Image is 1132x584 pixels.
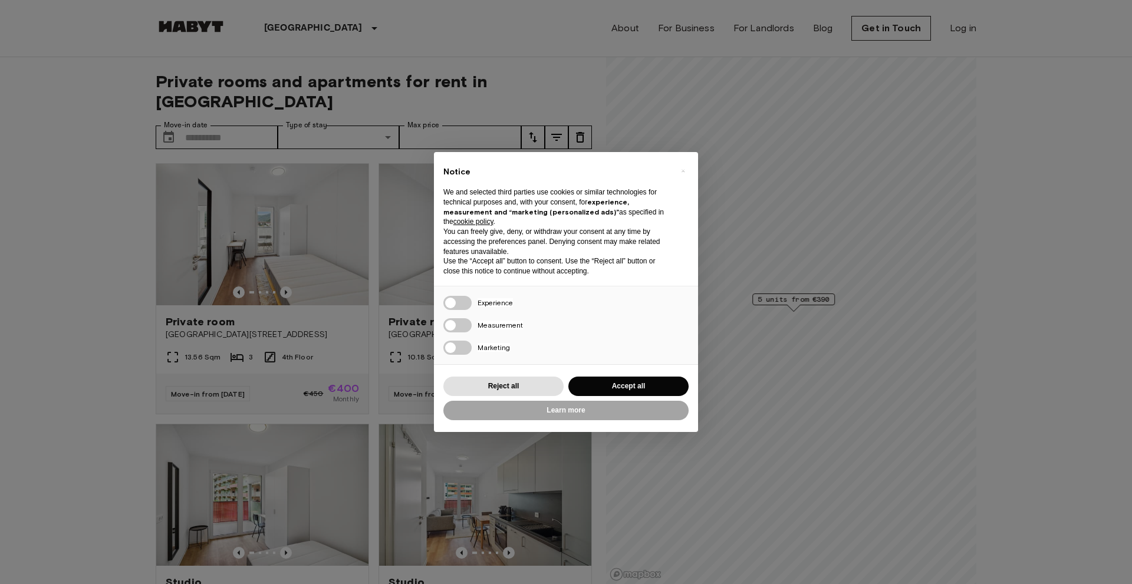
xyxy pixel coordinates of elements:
p: We and selected third parties use cookies or similar technologies for technical purposes and, wit... [443,187,670,227]
span: Measurement [478,321,523,329]
button: Learn more [443,401,689,420]
button: Accept all [568,377,689,396]
span: Experience [478,298,513,307]
button: Close this notice [673,161,692,180]
strong: experience, measurement and “marketing (personalized ads)” [443,197,629,216]
h2: Notice [443,166,670,178]
a: cookie policy [453,217,493,226]
span: × [681,164,685,178]
p: You can freely give, deny, or withdraw your consent at any time by accessing the preferences pane... [443,227,670,256]
button: Reject all [443,377,564,396]
span: Marketing [478,343,510,352]
p: Use the “Accept all” button to consent. Use the “Reject all” button or close this notice to conti... [443,256,670,276]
